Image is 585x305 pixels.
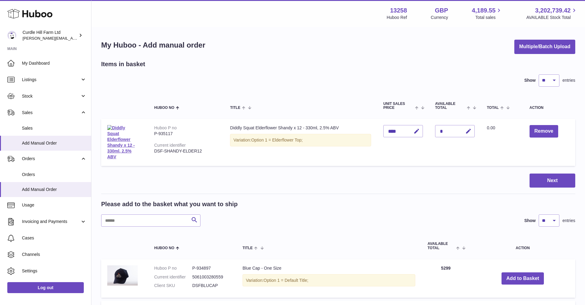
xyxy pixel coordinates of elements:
td: Diddly Squat Elderflower Shandy x 12 - 330ml, 2.5% ABV [224,119,377,166]
dd: 5061003280559 [192,274,230,280]
div: Currency [431,15,448,20]
a: 3,202,739.42 AVAILABLE Stock Total [526,6,578,20]
strong: 13258 [390,6,407,15]
span: [PERSON_NAME][EMAIL_ADDRESS][DOMAIN_NAME] [23,36,122,41]
div: Current identifier [154,143,186,148]
label: Show [524,77,536,83]
span: Title [243,246,253,250]
dd: P-934897 [192,265,230,271]
a: 4,189.55 Total sales [472,6,503,20]
div: Curdle Hill Farm Ltd [23,30,77,41]
div: Action [530,106,569,110]
span: Cases [22,235,87,241]
span: My Dashboard [22,60,87,66]
h1: My Huboo - Add manual order [101,40,205,50]
div: P-935117 [154,131,218,137]
span: Add Manual Order [22,187,87,192]
span: Invoicing and Payments [22,219,80,224]
dt: Client SKU [154,283,192,289]
span: Orders [22,172,87,178]
span: AVAILABLE Total [435,102,465,110]
div: Huboo P no [154,125,177,130]
td: Blue Cap - One Size [236,259,421,298]
span: Huboo no [154,246,174,250]
span: Total sales [475,15,502,20]
th: Action [470,236,575,256]
img: Blue Cap - One Size [107,265,138,286]
span: 0.00 [487,125,495,130]
span: Channels [22,252,87,257]
dt: Huboo P no [154,265,192,271]
td: 5299 [421,259,470,298]
span: Add Manual Order [22,140,87,146]
span: Usage [22,202,87,208]
img: miranda@diddlysquatfarmshop.com [7,31,16,40]
span: Huboo no [154,106,174,110]
div: Variation: [230,134,371,146]
dd: DSFBLUCAP [192,283,230,289]
span: Sales [22,125,87,131]
div: Variation: [243,274,415,287]
div: DSF-SHANDY-ELDER12 [154,148,218,154]
span: Sales [22,110,80,116]
dt: Current identifier [154,274,192,280]
button: Add to Basket [502,272,544,285]
img: Diddly Squat Elderflower Shandy x 12 - 330ml, 2.5% ABV [107,125,138,160]
span: Orders [22,156,80,162]
span: Option 1 = Default Title; [264,278,308,283]
span: AVAILABLE Total [427,242,455,250]
span: Listings [22,77,80,83]
span: Option 1 = Elderflower Top; [251,138,303,142]
label: Show [524,218,536,224]
button: Multiple/Batch Upload [514,40,575,54]
div: Huboo Ref [387,15,407,20]
button: Next [530,174,575,188]
span: Unit Sales Price [383,102,413,110]
span: Title [230,106,240,110]
span: entries [562,218,575,224]
h2: Items in basket [101,60,145,68]
span: 4,189.55 [472,6,496,15]
span: 3,202,739.42 [535,6,571,15]
strong: GBP [435,6,448,15]
h2: Please add to the basket what you want to ship [101,200,238,208]
span: Total [487,106,499,110]
a: Log out [7,282,84,293]
span: Settings [22,268,87,274]
span: AVAILABLE Stock Total [526,15,578,20]
span: Stock [22,93,80,99]
span: entries [562,77,575,83]
button: Remove [530,125,558,138]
